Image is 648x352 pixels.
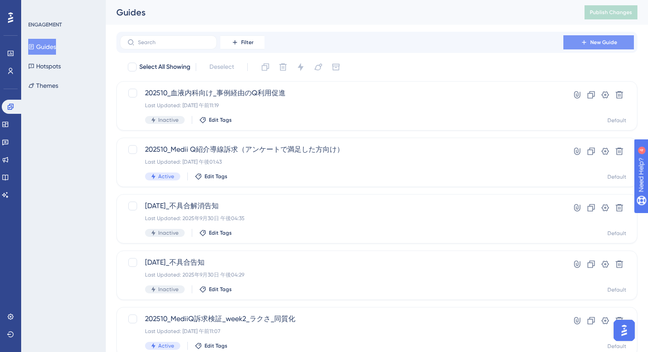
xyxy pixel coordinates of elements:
[205,173,227,180] span: Edit Tags
[209,62,234,72] span: Deselect
[607,286,626,293] div: Default
[28,21,62,28] div: ENGAGEMENT
[607,117,626,124] div: Default
[145,215,538,222] div: Last Updated: 2025年9月30日 午後04:35
[563,35,634,49] button: New Guide
[28,78,58,94] button: Themes
[209,286,232,293] span: Edit Tags
[607,173,626,180] div: Default
[199,116,232,124] button: Edit Tags
[220,35,264,49] button: Filter
[241,39,253,46] span: Filter
[145,144,538,155] span: 202510_Medii Q紹介導線訴求（アンケートで満足した方向け）
[585,5,637,19] button: Publish Changes
[116,6,562,19] div: Guides
[158,116,179,124] span: Inactive
[607,230,626,237] div: Default
[611,317,637,344] iframe: UserGuiding AI Assistant Launcher
[195,173,227,180] button: Edit Tags
[199,286,232,293] button: Edit Tags
[145,88,538,98] span: 202510_血液内科向け_事例経由のQ利用促進
[145,257,538,268] span: [DATE]_不具合告知
[158,229,179,236] span: Inactive
[138,39,209,45] input: Search
[590,9,632,16] span: Publish Changes
[590,39,617,46] span: New Guide
[145,314,538,324] span: 202510_MediiQ訴求検証_week2_ラクさ_同質化
[209,116,232,124] span: Edit Tags
[145,201,538,211] span: [DATE]_不具合解消告知
[28,58,61,74] button: Hotspots
[21,2,55,13] span: Need Help?
[145,271,538,278] div: Last Updated: 2025年9月30日 午後04:29
[158,286,179,293] span: Inactive
[201,59,242,75] button: Deselect
[209,229,232,236] span: Edit Tags
[145,328,538,335] div: Last Updated: [DATE] 午前11:07
[61,4,64,11] div: 4
[28,39,56,55] button: Guides
[139,62,190,72] span: Select All Showing
[607,343,626,350] div: Default
[205,342,227,349] span: Edit Tags
[195,342,227,349] button: Edit Tags
[145,102,538,109] div: Last Updated: [DATE] 午前11:19
[158,173,174,180] span: Active
[199,229,232,236] button: Edit Tags
[158,342,174,349] span: Active
[145,158,538,165] div: Last Updated: [DATE] 午後01:43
